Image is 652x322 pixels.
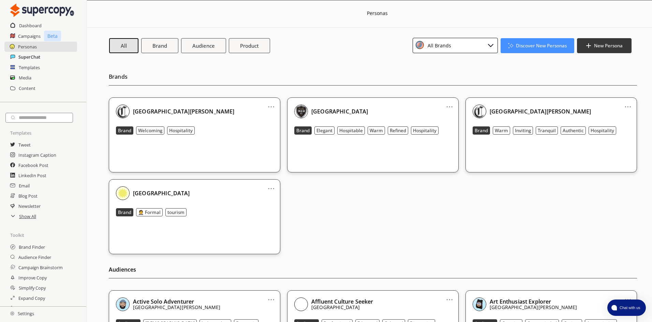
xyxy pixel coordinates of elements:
a: Newsletter [18,201,41,211]
b: [GEOGRAPHIC_DATA][PERSON_NAME] [490,108,591,115]
a: LinkedIn Post [18,170,46,181]
button: Brand [294,126,312,135]
b: Elegant [316,127,332,134]
button: Hospitality [411,126,439,135]
a: Audience Finder [18,252,51,262]
img: Close [473,105,486,118]
button: Hospitality [589,126,616,135]
button: Warm [493,126,510,135]
b: Warm [495,127,508,134]
b: Hospitality [169,127,193,134]
a: Instagram Caption [18,150,56,160]
a: Media [19,73,31,83]
a: ... [268,101,275,107]
button: Brand [116,208,133,216]
b: 🤵 Formal [138,209,161,215]
b: Brand [118,209,131,215]
a: Campaign Brainstorm [18,262,63,273]
img: Close [116,105,130,118]
b: Authentic [563,127,584,134]
a: Campaigns [18,31,41,41]
b: Brand [475,127,488,134]
a: Brand Finder [19,242,45,252]
b: Hospitality [591,127,614,134]
a: Expand Copy [18,293,45,303]
a: Personas [18,42,37,52]
img: Close [356,10,364,17]
button: Elegant [314,126,335,135]
button: tourism [165,208,187,216]
b: Brand [118,127,131,134]
a: Audience Changer [18,303,55,313]
b: Welcoming [138,127,162,134]
h2: Templates [19,62,40,73]
p: [GEOGRAPHIC_DATA][PERSON_NAME] [490,305,577,310]
b: Warm [370,127,383,134]
a: ... [624,294,632,300]
a: Show All [19,211,36,221]
b: [GEOGRAPHIC_DATA][PERSON_NAME] [133,108,235,115]
span: Chat with us [617,305,642,310]
a: ... [446,101,453,107]
h2: Brands [109,72,637,86]
b: tourism [167,209,184,215]
a: Dashboard [19,20,42,31]
a: ... [268,183,275,188]
b: Audience [192,42,215,49]
h2: Improve Copy [18,273,47,283]
a: Email [19,181,30,191]
button: Inviting [513,126,533,135]
a: Simplify Copy [19,283,46,293]
div: All Brands [425,41,451,50]
a: ... [446,294,453,300]
b: Hospitality [413,127,436,134]
p: Beta [44,31,61,41]
img: Close [416,41,424,49]
img: Close [116,186,130,200]
button: Refined [388,126,408,135]
b: Brand [152,42,167,49]
button: Audience [181,38,226,53]
b: Refined [390,127,406,134]
b: Discover New Personas [516,43,567,49]
a: Facebook Post [18,160,48,170]
b: All [121,42,127,49]
button: Brand [141,38,178,53]
img: Close [294,105,308,118]
b: Active Solo Adventurer [133,298,194,305]
button: Discover New Personas [501,38,575,53]
button: Brand [473,126,490,135]
button: Authentic [561,126,586,135]
b: [GEOGRAPHIC_DATA] [311,108,368,115]
a: Blog Post [18,191,38,201]
button: atlas-launcher [607,300,646,316]
a: Content [19,83,35,93]
a: Tweet [18,140,31,150]
p: [GEOGRAPHIC_DATA] [311,305,373,310]
button: Tranquil [536,126,558,135]
button: Brand [116,126,133,135]
b: Inviting [515,127,531,134]
img: Close [10,3,74,17]
button: Product [229,38,270,53]
img: Close [10,311,14,316]
a: SuperChat [18,52,40,62]
b: New Persona [594,43,623,49]
button: 🤵 Formal [136,208,163,216]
